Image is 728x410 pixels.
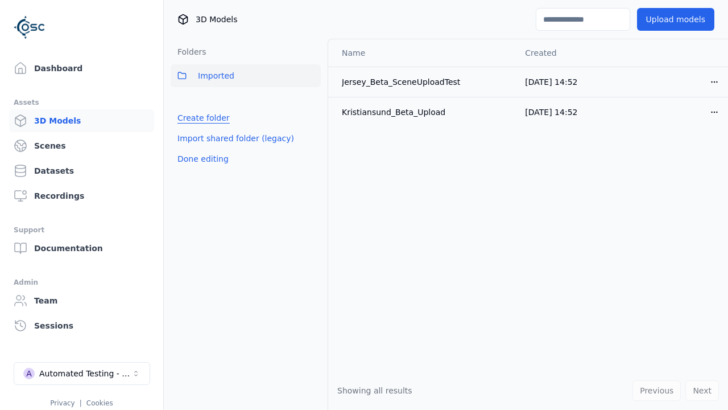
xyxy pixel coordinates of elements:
button: Select a workspace [14,362,150,385]
a: Scenes [9,134,154,157]
a: Dashboard [9,57,154,80]
a: Cookies [86,399,113,407]
a: Import shared folder (legacy) [177,133,294,144]
img: Logo [14,11,45,43]
span: 3D Models [196,14,237,25]
th: Name [328,39,516,67]
a: Recordings [9,184,154,207]
a: Team [9,289,154,312]
h3: Folders [171,46,206,58]
span: Imported [198,69,234,83]
span: [DATE] 14:52 [525,108,577,117]
span: [DATE] 14:52 [525,77,577,87]
div: Kristiansund_Beta_Upload [342,106,507,118]
span: Showing all results [337,386,412,395]
button: Done editing [171,149,235,169]
button: Create folder [171,108,237,128]
a: 3D Models [9,109,154,132]
span: | [80,399,82,407]
a: Documentation [9,237,154,260]
th: Created [516,39,622,67]
a: Datasets [9,159,154,182]
button: Import shared folder (legacy) [171,128,301,149]
button: Imported [171,64,321,87]
div: Automated Testing - Playwright [39,368,131,379]
div: Admin [14,276,150,289]
div: A [23,368,35,379]
a: Create folder [177,112,230,124]
div: Assets [14,96,150,109]
a: Privacy [50,399,75,407]
button: Upload models [637,8,714,31]
div: Jersey_Beta_SceneUploadTest [342,76,507,88]
div: Support [14,223,150,237]
a: Sessions [9,314,154,337]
